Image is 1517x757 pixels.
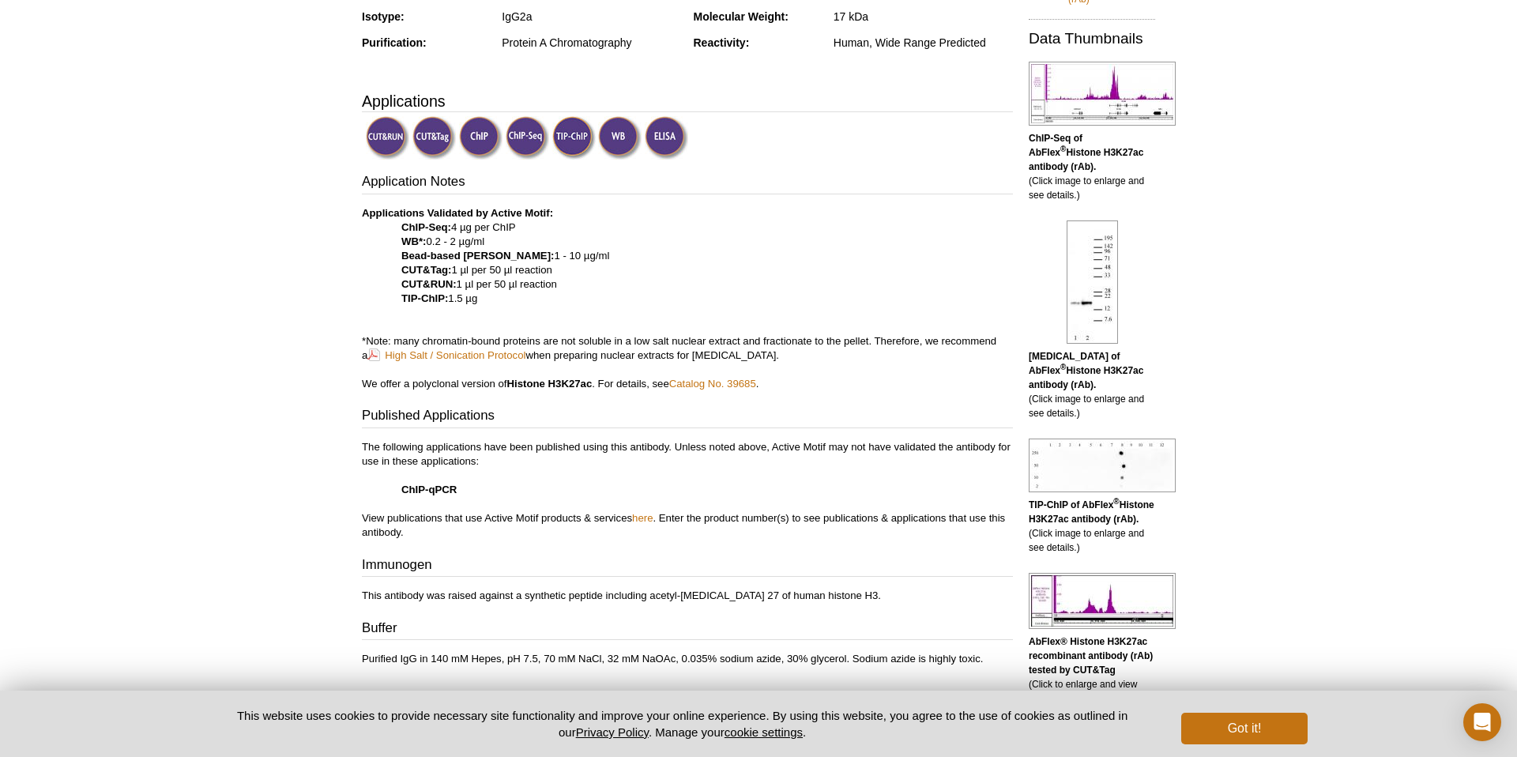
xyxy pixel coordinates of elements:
b: Histone H3K27ac [507,378,593,390]
p: The following applications have been published using this antibody. Unless noted above, Active Mo... [362,440,1013,540]
sup: ® [1060,363,1066,371]
sup: ® [1113,497,1119,506]
div: Protein A Chromatography [502,36,681,50]
h2: Data Thumbnails [1029,32,1155,46]
button: cookie settings [725,725,803,739]
div: IgG2a [502,9,681,24]
a: Catalog No. 39685 [669,378,756,390]
div: Open Intercom Messenger [1463,703,1501,741]
p: (Click image to enlarge and see details.) [1029,349,1155,420]
p: (Click image to enlarge and see details.) [1029,131,1155,202]
h3: Buffer [362,619,1013,641]
h3: Applications [362,89,1013,113]
a: High Salt / Sonication Protocol [367,348,525,363]
strong: TIP-ChIP: [401,292,448,304]
button: Got it! [1181,713,1308,744]
h3: Application Notes [362,172,1013,194]
img: Enzyme-linked Immunosorbent Assay Validated [645,116,688,160]
h3: Immunogen [362,556,1013,578]
img: ChIP-Seq Validated [506,116,549,160]
p: This antibody was raised against a synthetic peptide including acetyl-[MEDICAL_DATA] 27 of human ... [362,589,1013,603]
a: here [632,512,653,524]
b: TIP-ChIP of AbFlex Histone H3K27ac antibody (rAb). [1029,499,1154,525]
strong: Bead-based [PERSON_NAME]: [401,250,554,262]
p: Purified IgG in 140 mM Hepes, pH 7.5, 70 mM NaCl, 32 mM NaOAc, 0.035% sodium azide, 30% glycerol.... [362,652,1013,666]
div: 17 kDa [834,9,1013,24]
b: AbFlex® Histone H3K27ac recombinant antibody (rAb) tested by CUT&Tag [1029,636,1153,676]
img: AbFlex<sup>®</sup> Histone H3K27ac antibody (rAb) tested by TIP-ChIP. [1029,439,1176,492]
img: ChIP Validated [459,116,503,160]
img: AbFlex<sup>®</sup> Histone H3K27ac antibody (rAb) tested by ChIP-Seq. [1029,62,1176,126]
p: (Click to enlarge and view details) [1029,635,1155,706]
b: Applications Validated by Active Motif: [362,207,553,219]
strong: CUT&RUN: [401,278,457,290]
strong: Purification: [362,36,427,49]
img: TIP-ChIP Validated [552,116,596,160]
img: Western Blot Validated [598,116,642,160]
strong: Reactivity: [694,36,750,49]
strong: ChIP-qPCR [401,484,457,495]
strong: Molecular Weight: [694,10,789,23]
a: Privacy Policy [576,725,649,739]
b: [MEDICAL_DATA] of AbFlex Histone H3K27ac antibody (rAb). [1029,351,1143,390]
h3: Published Applications [362,406,1013,428]
strong: CUT&Tag: [401,264,451,276]
p: 4 µg per ChIP 0.2 - 2 µg/ml 1 - 10 µg/ml 1 µl per 50 µl reaction 1 µl per 50 µl reaction 1.5 µg *... [362,206,1013,391]
sup: ® [1060,145,1066,153]
strong: ChIP-Seq: [401,221,451,233]
div: Human, Wide Range Predicted [834,36,1013,50]
p: This website uses cookies to provide necessary site functionality and improve your online experie... [209,707,1155,740]
strong: Isotype: [362,10,405,23]
img: AbFlex® Histone H3K27ac recombinant antibody (rAb) tested by CUT&Tag [1029,573,1176,629]
img: CUT&RUN Validated [366,116,409,160]
b: ChIP-Seq of AbFlex Histone H3K27ac antibody (rAb). [1029,133,1143,172]
p: (Click image to enlarge and see details.) [1029,498,1155,555]
img: AbFlex<sup>®</sup> Histone H3K27ac antibody (rAb) tested by Western blot. [1067,220,1118,344]
img: CUT&Tag Validated [412,116,456,160]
